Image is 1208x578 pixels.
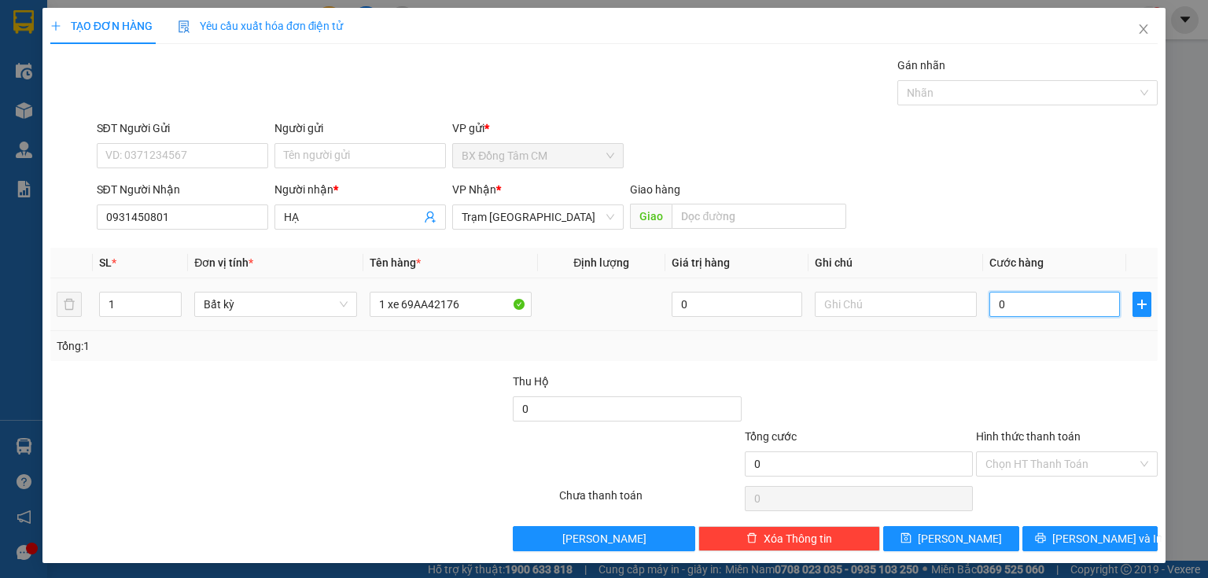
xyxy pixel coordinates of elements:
span: Trạm Sài Gòn [462,205,614,229]
img: icon [178,20,190,33]
span: Giao [630,204,672,229]
div: Tổng: 1 [57,337,467,355]
button: printer[PERSON_NAME] và In [1022,526,1158,551]
span: BX Đồng Tâm CM [462,144,614,168]
button: deleteXóa Thông tin [698,526,880,551]
span: Thu Hộ [513,375,549,388]
input: Ghi Chú [815,292,977,317]
span: Đơn vị tính [194,256,253,269]
div: SĐT Người Nhận [97,181,268,198]
input: 0 [672,292,802,317]
span: save [900,532,912,545]
span: [PERSON_NAME] [918,530,1002,547]
span: Tổng cước [745,430,797,443]
button: delete [57,292,82,317]
span: plus [50,20,61,31]
input: Dọc đường [672,204,846,229]
span: [PERSON_NAME] [562,530,646,547]
span: Định lượng [573,256,629,269]
span: Yêu cầu xuất hóa đơn điện tử [178,20,344,32]
span: Tên hàng [370,256,421,269]
span: Giá trị hàng [672,256,730,269]
span: printer [1035,532,1046,545]
div: Người gửi [274,120,446,137]
button: Close [1121,8,1166,52]
span: Giao hàng [630,183,680,196]
th: Ghi chú [808,248,983,278]
input: VD: Bàn, Ghế [370,292,532,317]
label: Gán nhãn [897,59,945,72]
span: Bất kỳ [204,293,347,316]
div: Chưa thanh toán [558,487,742,514]
div: Người nhận [274,181,446,198]
div: VP gửi [452,120,624,137]
label: Hình thức thanh toán [976,430,1081,443]
span: Cước hàng [989,256,1044,269]
span: SL [99,256,112,269]
span: VP Nhận [452,183,496,196]
span: plus [1133,298,1151,311]
span: close [1137,23,1150,35]
div: SĐT Người Gửi [97,120,268,137]
span: TẠO ĐƠN HÀNG [50,20,153,32]
span: [PERSON_NAME] và In [1052,530,1162,547]
span: Xóa Thông tin [764,530,832,547]
button: [PERSON_NAME] [513,526,694,551]
span: user-add [424,211,436,223]
button: save[PERSON_NAME] [883,526,1019,551]
span: delete [746,532,757,545]
button: plus [1132,292,1151,317]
